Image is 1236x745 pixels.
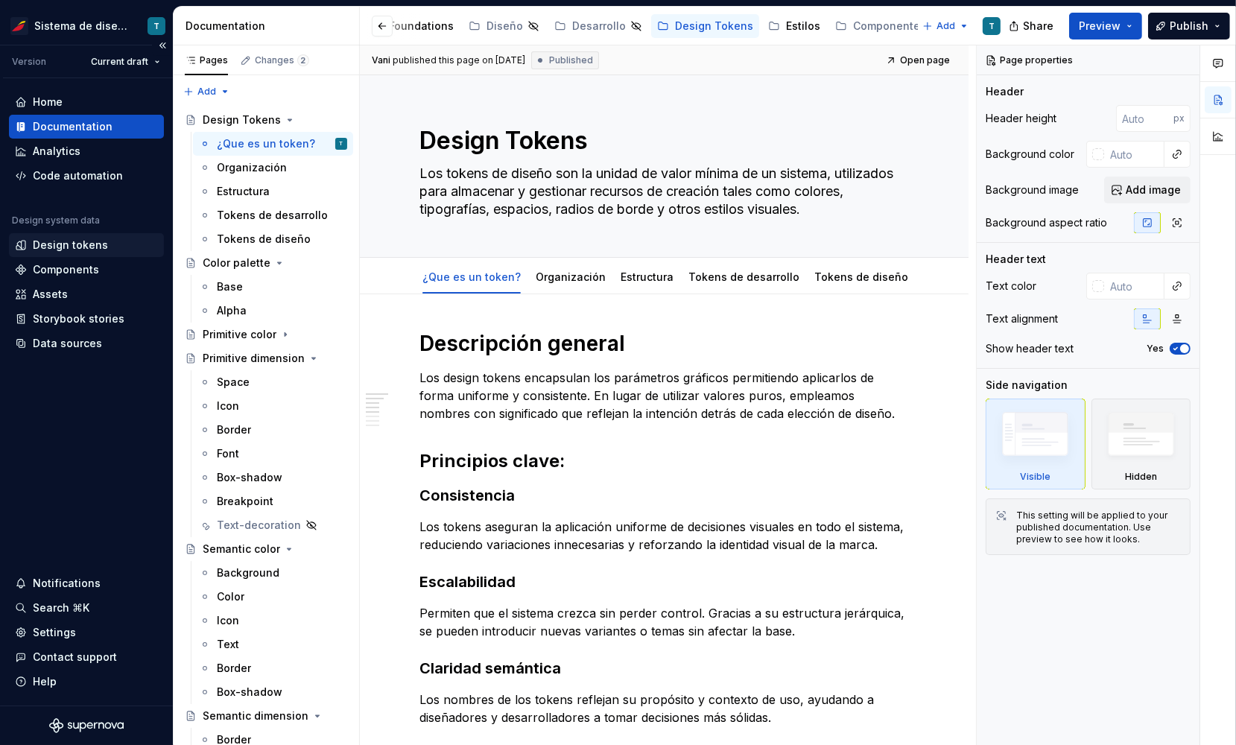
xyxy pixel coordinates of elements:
input: Auto [1104,273,1164,299]
div: Storybook stories [33,311,124,326]
div: Components [33,262,99,277]
a: Data sources [9,332,164,355]
a: Font [193,442,353,466]
a: Base [193,275,353,299]
strong: Claridad semántica [419,659,561,677]
a: Assets [9,282,164,306]
div: Hidden [1091,399,1191,489]
h1: Descripción general [419,330,909,357]
div: Background color [986,147,1074,162]
div: Icon [217,613,239,628]
button: Preview [1069,13,1142,39]
div: Border [217,661,251,676]
button: Current draft [84,51,167,72]
a: Code automation [9,164,164,188]
a: Primitive dimension [179,346,353,370]
textarea: Design Tokens [416,123,906,159]
div: Design system data [12,215,100,226]
a: Color palette [179,251,353,275]
span: Publish [1170,19,1208,34]
div: Componentes [853,19,926,34]
div: Space [217,375,250,390]
a: Border [193,656,353,680]
a: Settings [9,621,164,644]
a: Componentes [829,14,948,38]
a: Tokens de diseño [193,227,353,251]
span: Add image [1126,183,1181,197]
button: Publish [1148,13,1230,39]
div: This setting will be applied to your published documentation. Use preview to see how it looks. [1016,510,1181,545]
span: Share [1023,19,1053,34]
div: Border [217,422,251,437]
span: 2 [297,54,309,66]
div: Font [217,446,239,461]
div: Breakpoint [217,494,273,509]
div: Icon [217,399,239,413]
button: Add image [1104,177,1191,203]
button: Collapse sidebar [152,35,173,56]
a: Icon [193,394,353,418]
div: Sistema de diseño Iberia [34,19,130,34]
a: Design tokens [9,233,164,257]
button: Share [1001,13,1063,39]
p: Los nombres de los tokens reflejan su propósito y contexto de uso, ayudando a diseñadores y desar... [419,691,909,726]
div: Tokens de diseño [808,261,914,292]
a: Tokens de desarrollo [688,270,799,283]
div: T [989,20,995,32]
a: Box-shadow [193,466,353,489]
div: T [153,20,159,32]
a: Organización [193,156,353,180]
label: Yes [1147,343,1164,355]
p: Los design tokens encapsulan los parámetros gráficos permitiendo aplicarlos de forma uniforme y c... [419,369,909,422]
div: Help [33,674,57,689]
strong: Escalabilidad [419,573,516,591]
div: Side navigation [986,378,1068,393]
div: Semantic dimension [203,708,308,723]
div: Settings [33,625,76,640]
a: Tokens de desarrollo [193,203,353,227]
a: ¿Que es un token?T [193,132,353,156]
a: Estructura [193,180,353,203]
div: Analytics [33,144,80,159]
div: Diseño [487,19,523,34]
div: Background [217,565,279,580]
span: Preview [1079,19,1121,34]
div: Estructura [217,184,270,199]
div: Header height [986,111,1056,126]
input: Auto [1104,141,1164,168]
a: Space [193,370,353,394]
a: Text-decoration [193,513,353,537]
div: Tokens de desarrollo [682,261,805,292]
div: Estilos [786,19,820,34]
div: Page tree [97,11,643,41]
p: Permiten que el sistema crezca sin perder control. Gracias a su estructura jerárquica, se pueden ... [419,604,909,640]
div: Color [217,589,244,604]
a: Design Tokens [651,14,759,38]
textarea: Los tokens de diseño son la unidad de valor mínima de un sistema, utilizados para almacenar y ges... [416,162,906,221]
a: Organización [536,270,606,283]
div: Semantic color [203,542,280,557]
span: Published [549,54,593,66]
a: Icon [193,609,353,633]
span: Add [197,86,216,98]
button: Notifications [9,571,164,595]
div: Organización [217,160,287,175]
a: Breakpoint [193,489,353,513]
a: Storybook stories [9,307,164,331]
input: Auto [1116,105,1173,132]
div: Contact support [33,650,117,665]
div: Background image [986,183,1079,197]
div: Estructura [615,261,679,292]
a: Analytics [9,139,164,163]
button: Help [9,670,164,694]
a: Components [9,258,164,282]
a: Border [193,418,353,442]
div: Text [217,637,239,652]
a: Estilos [762,14,826,38]
button: Search ⌘K [9,596,164,620]
a: Box-shadow [193,680,353,704]
span: Open page [900,54,950,66]
p: px [1173,112,1185,124]
div: Box-shadow [217,685,282,700]
div: Documentation [186,19,353,34]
